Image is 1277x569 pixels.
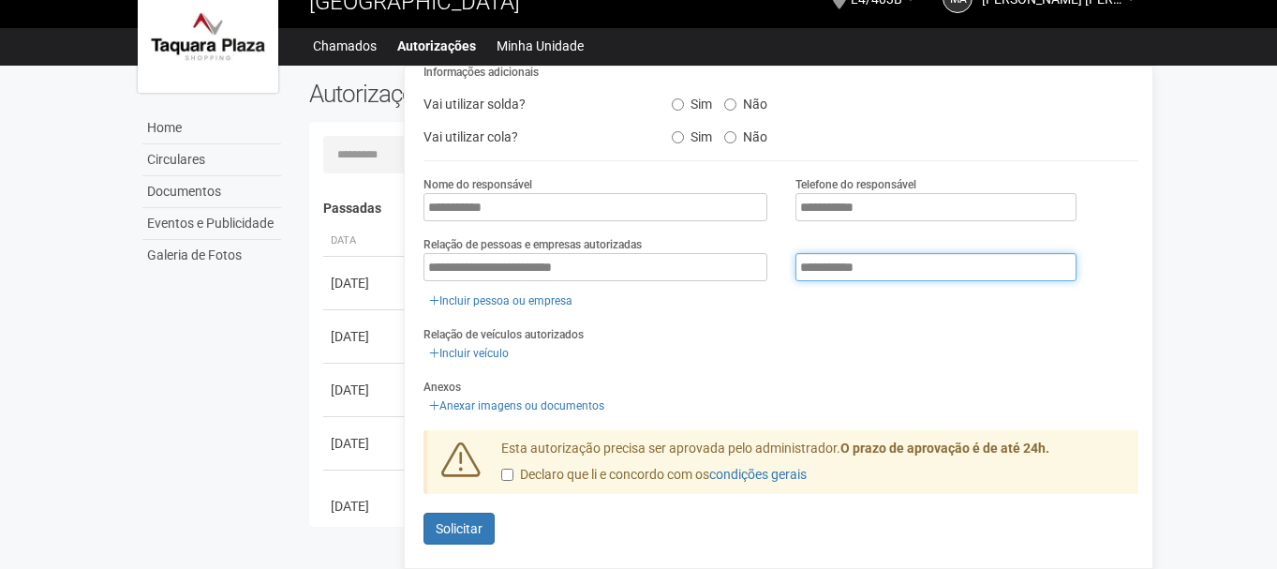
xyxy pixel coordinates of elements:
[323,202,1126,216] h4: Passadas
[142,144,281,176] a: Circulares
[331,497,400,516] div: [DATE]
[497,33,584,59] a: Minha Unidade
[409,123,657,151] div: Vai utilizar cola?
[142,112,281,144] a: Home
[142,208,281,240] a: Eventos e Publicidade
[423,236,642,253] label: Relação de pessoas e empresas autorizadas
[724,90,767,112] label: Não
[724,123,767,145] label: Não
[795,176,916,193] label: Telefone do responsável
[423,326,584,343] label: Relação de veículos autorizados
[501,466,807,485] label: Declaro que li e concordo com os
[423,291,578,311] a: Incluir pessoa ou empresa
[672,131,684,143] input: Sim
[436,521,483,536] span: Solicitar
[423,396,610,416] a: Anexar imagens ou documentos
[840,441,1049,456] strong: O prazo de aprovação é de até 24h.
[423,64,539,81] label: Informações adicionais
[397,33,476,59] a: Autorizações
[331,327,400,346] div: [DATE]
[423,513,495,545] button: Solicitar
[142,240,281,271] a: Galeria de Fotos
[423,379,461,396] label: Anexos
[709,467,807,482] a: condições gerais
[724,131,736,143] input: Não
[309,80,710,108] h2: Autorizações
[142,176,281,208] a: Documentos
[323,226,408,257] th: Data
[331,434,400,453] div: [DATE]
[423,343,514,364] a: Incluir veículo
[487,440,1139,494] div: Esta autorização precisa ser aprovada pelo administrador.
[409,90,657,118] div: Vai utilizar solda?
[672,90,712,112] label: Sim
[501,469,513,481] input: Declaro que li e concordo com oscondições gerais
[672,98,684,111] input: Sim
[331,381,400,399] div: [DATE]
[672,123,712,145] label: Sim
[331,274,400,292] div: [DATE]
[724,98,736,111] input: Não
[423,176,532,193] label: Nome do responsável
[313,33,377,59] a: Chamados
